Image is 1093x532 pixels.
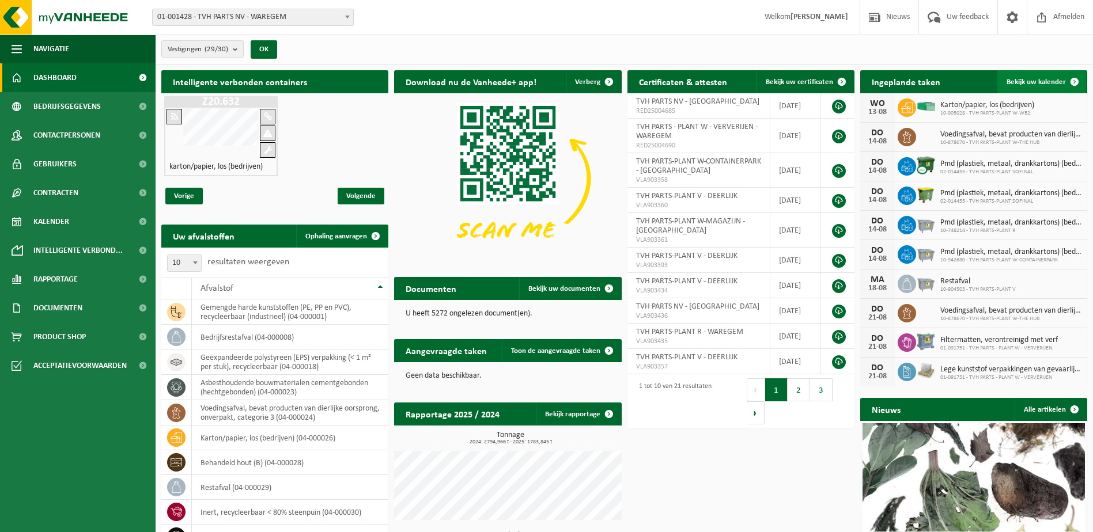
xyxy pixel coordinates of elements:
span: VLA903361 [636,235,761,245]
span: Intelligente verbond... [33,236,123,265]
img: WB-2500-GAL-GY-01 [916,214,936,234]
td: [DATE] [770,153,820,188]
div: 14-08 [866,138,889,146]
td: inert, recycleerbaar < 80% steenpuin (04-000030) [192,500,388,525]
span: 10-878670 - TVH PARTS-PLANT W-THE HUB [940,139,1081,146]
div: DO [866,128,889,138]
span: Bekijk uw kalender [1007,78,1066,86]
button: Next [747,401,765,424]
td: [DATE] [770,188,820,213]
strong: [PERSON_NAME] [791,13,848,21]
span: VLA903435 [636,337,761,346]
span: VLA903358 [636,176,761,185]
span: Acceptatievoorwaarden [33,351,127,380]
span: Bedrijfsgegevens [33,92,101,121]
td: [DATE] [770,93,820,119]
span: Navigatie [33,35,69,63]
span: Restafval [940,277,1016,286]
img: LP-PA-00000-WDN-11 [916,361,936,381]
span: TVH PARTS-PLANT V - DEERLIJK [636,353,738,362]
span: TVH PARTS NV - [GEOGRAPHIC_DATA] [636,97,759,106]
span: Bekijk uw certificaten [766,78,833,86]
span: Pmd (plastiek, metaal, drankkartons) (bedrijven) [940,189,1081,198]
div: 18-08 [866,284,889,292]
td: restafval (04-000029) [192,475,388,500]
span: Toon de aangevraagde taken [511,347,600,355]
span: 10-942680 - TVH PARTS-PLANT W-CONTAINERPARK [940,257,1081,264]
span: Contactpersonen [33,121,100,150]
img: WB-2500-GAL-GY-01 [916,273,936,292]
img: PB-AP-0800-MET-02-01 [916,332,936,351]
h3: Tonnage [400,431,621,445]
div: DO [866,305,889,314]
h2: Intelligente verbonden containers [161,70,388,93]
span: TVH PARTS - PLANT W - VERVERIJEN - WAREGEM [636,123,758,140]
td: [DATE] [770,213,820,248]
div: 21-08 [866,314,889,322]
span: TVH PARTS-PLANT W-CONTAINERPARK - [GEOGRAPHIC_DATA] [636,157,761,175]
span: Voedingsafval, bevat producten van dierlijke oorsprong, onverpakt, categorie 3 [940,130,1081,139]
span: Documenten [33,294,82,322]
img: WB-1100-CU [916,155,936,175]
div: DO [866,216,889,226]
button: Verberg [566,70,621,93]
div: 14-08 [866,167,889,175]
span: 10-878670 - TVH PARTS-PLANT W-THE HUB [940,316,1081,322]
a: Bekijk uw certificaten [757,70,853,93]
span: TVH PARTS-PLANT V - DEERLIJK [636,252,738,260]
span: Pmd (plastiek, metaal, drankkartons) (bedrijven) [940,218,1081,227]
a: Bekijk uw documenten [519,277,621,300]
h2: Documenten [394,277,468,299]
span: TVH PARTS-PLANT V - DEERLIJK [636,192,738,200]
div: DO [866,158,889,167]
span: VLA903436 [636,311,761,321]
td: [DATE] [770,324,820,349]
div: 21-08 [866,373,889,381]
h2: Aangevraagde taken [394,339,498,362]
div: DO [866,246,889,255]
span: Pmd (plastiek, metaal, drankkartons) (bedrijven) [940,159,1081,169]
span: Verberg [575,78,600,86]
span: TVH PARTS-PLANT R - WAREGEM [636,328,743,336]
a: Alle artikelen [1015,398,1086,421]
span: VLA903434 [636,286,761,295]
div: WO [866,99,889,108]
td: karton/papier, los (bedrijven) (04-000026) [192,425,388,450]
span: TVH PARTS NV - [GEOGRAPHIC_DATA] [636,302,759,311]
h2: Nieuws [860,398,912,420]
span: 02-014455 - TVH PARTS-PLANT SOFINAL [940,169,1081,176]
span: Volgende [338,188,384,204]
td: behandeld hout (B) (04-000028) [192,450,388,475]
button: OK [251,40,277,59]
span: Rapportage [33,265,78,294]
td: [DATE] [770,119,820,153]
td: [DATE] [770,349,820,374]
button: Previous [747,378,765,401]
img: HK-XP-30-GN-00 [916,101,936,112]
h4: karton/papier, los (bedrijven) [169,163,263,171]
span: Pmd (plastiek, metaal, drankkartons) (bedrijven) [940,248,1081,257]
span: Vorige [165,188,203,204]
td: voedingsafval, bevat producten van dierlijke oorsprong, onverpakt, categorie 3 (04-000024) [192,400,388,425]
h2: Certificaten & attesten [627,70,739,93]
label: resultaten weergeven [207,257,289,267]
span: Karton/papier, los (bedrijven) [940,101,1034,110]
span: 10 [167,254,202,272]
span: TVH PARTS-PLANT V - DEERLIJK [636,277,738,286]
span: 01-091751 - TVH PARTS - PLANT W - VERVERIJEN [940,345,1058,352]
h1: Z20.632 [167,96,275,108]
a: Bekijk uw kalender [997,70,1086,93]
span: Gebruikers [33,150,77,178]
span: 2024: 2794,966 t - 2025: 1783,845 t [400,439,621,445]
span: 02-014455 - TVH PARTS-PLANT SOFINAL [940,198,1081,205]
td: [DATE] [770,298,820,324]
h2: Rapportage 2025 / 2024 [394,402,511,425]
td: [DATE] [770,248,820,273]
span: Dashboard [33,63,77,92]
div: 14-08 [866,255,889,263]
div: DO [866,334,889,343]
span: 01-091751 - TVH PARTS - PLANT W - VERVERIJEN [940,374,1081,381]
span: Voedingsafval, bevat producten van dierlijke oorsprong, onverpakt, categorie 3 [940,306,1081,316]
td: asbesthoudende bouwmaterialen cementgebonden (hechtgebonden) (04-000023) [192,375,388,400]
div: 13-08 [866,108,889,116]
